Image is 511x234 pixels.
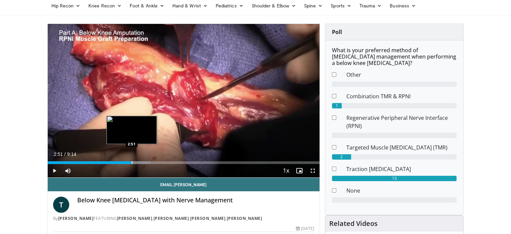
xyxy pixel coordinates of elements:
[53,215,314,222] div: By FEATURING , , ,
[154,215,189,221] a: [PERSON_NAME]
[332,154,351,160] div: 2
[190,215,226,221] a: [PERSON_NAME]
[48,24,320,178] video-js: Video Player
[341,187,462,195] dd: None
[65,152,66,157] span: /
[54,152,63,157] span: 2:51
[341,92,462,100] dd: Combination TMR & RPNI
[227,215,262,221] a: [PERSON_NAME]
[341,143,462,152] dd: Targeted Muscle [MEDICAL_DATA] (TMR)
[48,178,320,191] a: Email [PERSON_NAME]
[341,71,462,79] dd: Other
[332,47,457,67] h6: What is your preferred method of [MEDICAL_DATA] management when performing a below knee [MEDICAL_...
[117,215,153,221] a: [PERSON_NAME]
[279,164,293,177] button: Playback Rate
[332,176,457,181] div: 13
[61,164,75,177] button: Mute
[293,164,306,177] button: Enable picture-in-picture mode
[341,165,462,173] dd: Traction [MEDICAL_DATA]
[58,215,94,221] a: [PERSON_NAME]
[296,226,314,232] div: [DATE]
[67,152,76,157] span: 9:14
[332,28,342,36] strong: Poll
[48,161,320,164] div: Progress Bar
[107,116,157,144] img: image.jpeg
[53,197,69,213] a: T
[48,164,61,177] button: Play
[77,197,314,204] h4: Below Knee [MEDICAL_DATA] with Nerve Management
[332,103,342,108] div: 1
[306,164,320,177] button: Fullscreen
[329,220,378,228] h4: Related Videos
[341,114,462,130] dd: Regenerative Peripheral Nerve Interface (RPNI)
